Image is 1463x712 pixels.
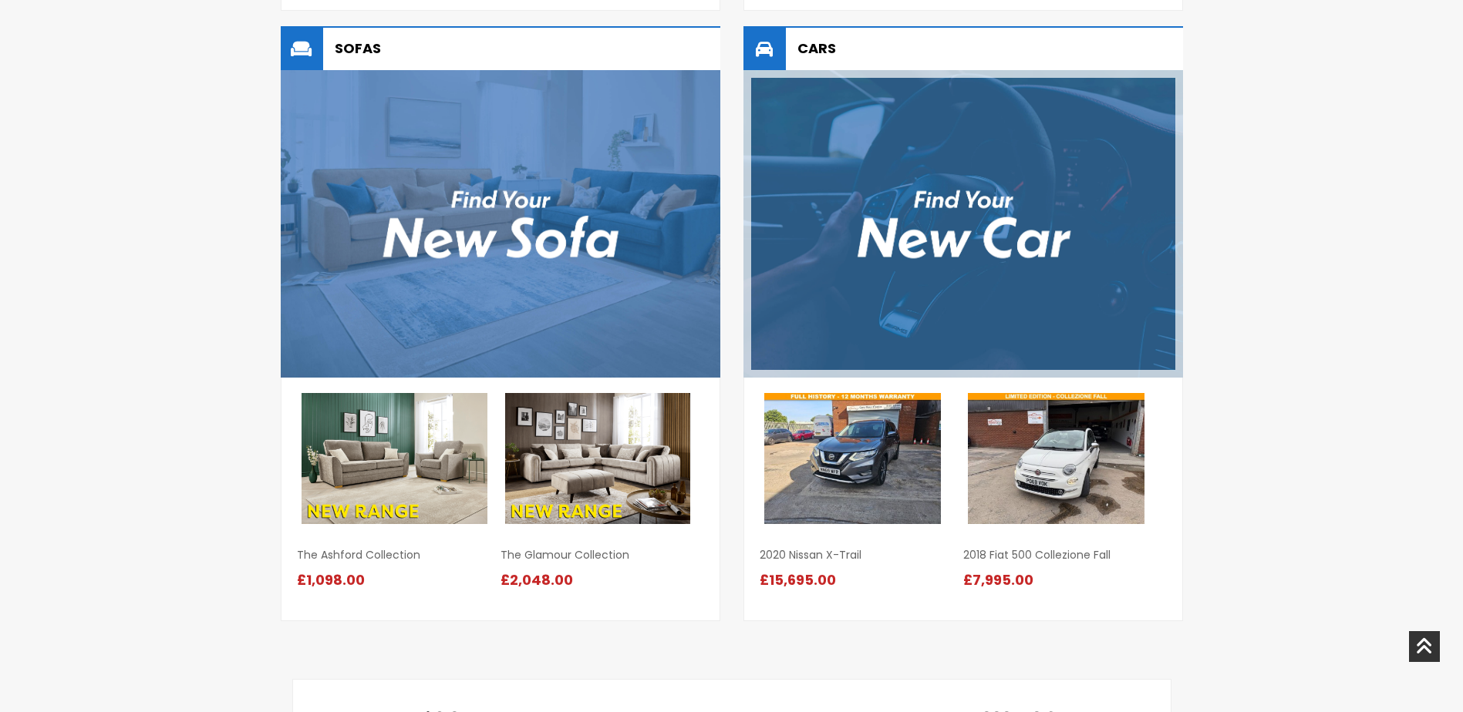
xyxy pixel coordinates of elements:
[743,28,1183,70] h2: Cars
[760,574,842,589] a: £15,695.00
[505,393,690,524] img: single-product
[281,28,720,70] h2: Sofas
[760,570,842,589] span: £15,695.00
[297,570,371,589] span: £1,098.00
[968,393,1144,524] img: single-product
[302,393,487,524] img: single-product
[963,547,1167,563] a: 2018 Fiat 500 Collezione Fall
[501,574,579,589] a: £2,048.00
[297,547,501,563] a: The Ashford Collection
[963,570,1040,589] span: £7,995.00
[764,393,941,524] img: single-product
[501,547,704,563] a: The Glamour Collection
[760,547,963,563] a: 2020 Nissan X-Trail
[501,570,579,589] span: £2,048.00
[297,574,371,589] a: £1,098.00
[963,574,1040,589] a: £7,995.00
